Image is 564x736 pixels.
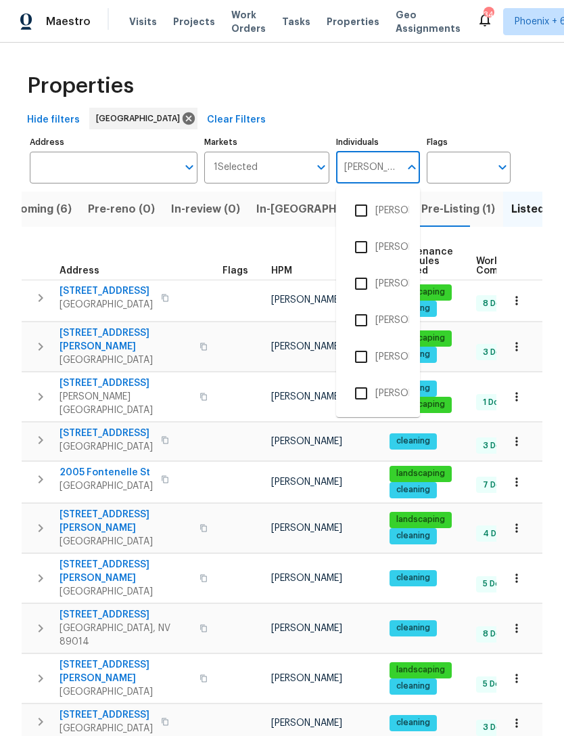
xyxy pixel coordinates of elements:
[336,152,400,183] input: Search ...
[477,678,516,690] span: 5 Done
[60,622,191,649] span: [GEOGRAPHIC_DATA], NV 89014
[484,8,493,22] div: 34
[202,108,271,133] button: Clear Filters
[347,306,409,334] li: [PERSON_NAME]
[214,162,258,173] span: 1 Selected
[271,477,342,487] span: [PERSON_NAME]
[271,718,342,728] span: [PERSON_NAME]
[477,440,517,452] span: 3 Done
[347,343,409,371] li: [PERSON_NAME]
[391,572,436,584] span: cleaning
[173,15,215,28] span: Projects
[271,266,292,276] span: HPM
[129,15,157,28] span: Visits
[477,397,515,408] span: 1 Done
[60,266,99,276] span: Address
[60,685,191,699] span: [GEOGRAPHIC_DATA]
[60,466,153,479] span: 2005 Fontenelle St
[493,158,512,177] button: Open
[391,622,436,634] span: cleaning
[391,530,436,542] span: cleaning
[60,508,191,535] span: [STREET_ADDRESS][PERSON_NAME]
[477,722,517,733] span: 3 Done
[271,624,342,633] span: [PERSON_NAME]
[391,680,436,692] span: cleaning
[207,112,266,129] span: Clear Filters
[60,440,153,454] span: [GEOGRAPHIC_DATA]
[60,390,191,417] span: [PERSON_NAME][GEOGRAPHIC_DATA]
[60,708,153,722] span: [STREET_ADDRESS]
[391,484,436,496] span: cleaning
[271,437,342,446] span: [PERSON_NAME]
[30,138,197,146] label: Address
[60,585,191,599] span: [GEOGRAPHIC_DATA]
[180,158,199,177] button: Open
[347,233,409,261] li: [PERSON_NAME]
[271,523,342,533] span: [PERSON_NAME]
[477,628,517,640] span: 8 Done
[22,108,85,133] button: Hide filters
[271,674,342,683] span: [PERSON_NAME]
[477,479,517,491] span: 7 Done
[421,200,495,219] span: Pre-Listing (1)
[391,286,450,298] span: landscaping
[256,200,405,219] span: In-[GEOGRAPHIC_DATA] (6)
[396,8,461,35] span: Geo Assignments
[477,528,517,540] span: 4 Done
[476,257,561,276] span: Work Order Completion
[60,353,191,367] span: [GEOGRAPHIC_DATA]
[477,347,517,358] span: 3 Done
[347,196,409,225] li: [PERSON_NAME]
[336,138,420,146] label: Individuals
[46,15,91,28] span: Maestro
[391,468,450,479] span: landscaping
[390,247,453,276] span: Maintenance schedules created
[347,379,409,408] li: [PERSON_NAME]
[96,112,185,125] span: [GEOGRAPHIC_DATA]
[60,608,191,622] span: [STREET_ADDRESS]
[391,399,450,410] span: landscaping
[27,79,134,93] span: Properties
[271,392,342,402] span: [PERSON_NAME]
[391,664,450,676] span: landscaping
[89,108,197,129] div: [GEOGRAPHIC_DATA]
[282,17,310,26] span: Tasks
[60,558,191,585] span: [STREET_ADDRESS][PERSON_NAME]
[271,573,342,583] span: [PERSON_NAME]
[171,200,240,219] span: In-review (0)
[27,112,80,129] span: Hide filters
[477,298,517,309] span: 8 Done
[60,298,153,311] span: [GEOGRAPHIC_DATA]
[391,717,436,729] span: cleaning
[312,158,331,177] button: Open
[271,342,342,351] span: [PERSON_NAME]
[391,435,436,447] span: cleaning
[327,15,379,28] span: Properties
[402,158,421,177] button: Close
[60,722,153,735] span: [GEOGRAPHIC_DATA]
[391,514,450,525] span: landscaping
[477,578,516,590] span: 5 Done
[427,138,511,146] label: Flags
[60,479,153,493] span: [GEOGRAPHIC_DATA]
[347,269,409,298] li: [PERSON_NAME]
[204,138,330,146] label: Markets
[222,266,248,276] span: Flags
[60,284,153,298] span: [STREET_ADDRESS]
[60,326,191,353] span: [STREET_ADDRESS][PERSON_NAME]
[60,658,191,685] span: [STREET_ADDRESS][PERSON_NAME]
[231,8,266,35] span: Work Orders
[60,376,191,390] span: [STREET_ADDRESS]
[271,295,342,305] span: [PERSON_NAME]
[88,200,155,219] span: Pre-reno (0)
[60,535,191,548] span: [GEOGRAPHIC_DATA]
[60,427,153,440] span: [STREET_ADDRESS]
[391,332,450,344] span: landscaping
